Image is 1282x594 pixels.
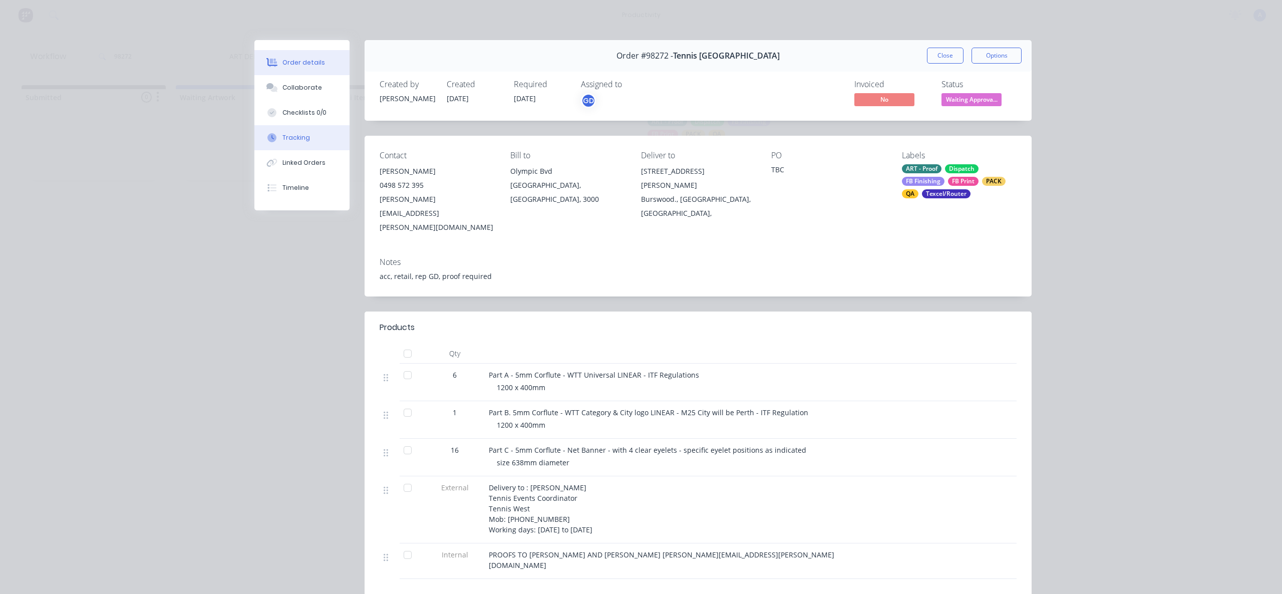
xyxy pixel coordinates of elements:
div: Order details [282,58,325,67]
div: [GEOGRAPHIC_DATA], [GEOGRAPHIC_DATA], 3000 [510,178,625,206]
div: Notes [380,257,1017,267]
button: Order details [254,50,350,75]
button: Options [972,48,1022,64]
div: Status [941,80,1017,89]
div: Products [380,322,415,334]
div: Deliver to [641,151,756,160]
div: [PERSON_NAME]0498 572 395[PERSON_NAME][EMAIL_ADDRESS][PERSON_NAME][DOMAIN_NAME] [380,164,494,234]
span: Delivery to : [PERSON_NAME] Tennis Events Coordinator Tennis West Mob: [PHONE_NUMBER] Working day... [489,483,592,534]
div: Contact [380,151,494,160]
button: Linked Orders [254,150,350,175]
div: Qty [425,344,485,364]
div: Created [447,80,502,89]
div: [PERSON_NAME] [380,93,435,104]
span: [DATE] [447,94,469,103]
div: QA [902,189,918,198]
div: [PERSON_NAME] [380,164,494,178]
div: FB Finishing [902,177,944,186]
div: Dispatch [945,164,979,173]
div: Collaborate [282,83,322,92]
button: GD [581,93,596,108]
button: Collaborate [254,75,350,100]
span: Part A - 5mm Corflute - WTT Universal LINEAR - ITF Regulations [489,370,699,380]
div: Olympic Bvd[GEOGRAPHIC_DATA], [GEOGRAPHIC_DATA], 3000 [510,164,625,206]
button: Checklists 0/0 [254,100,350,125]
button: Close [927,48,964,64]
span: 16 [451,445,459,455]
div: Labels [902,151,1017,160]
span: [DATE] [514,94,536,103]
button: Tracking [254,125,350,150]
span: Tennis [GEOGRAPHIC_DATA] [673,51,780,61]
div: Burswood., [GEOGRAPHIC_DATA], [GEOGRAPHIC_DATA], [641,192,756,220]
div: Tracking [282,133,310,142]
div: Bill to [510,151,625,160]
div: [STREET_ADDRESS][PERSON_NAME] [641,164,756,192]
span: 1 [453,407,457,418]
div: [STREET_ADDRESS][PERSON_NAME]Burswood., [GEOGRAPHIC_DATA], [GEOGRAPHIC_DATA], [641,164,756,220]
span: Order #98272 - [616,51,673,61]
div: [PERSON_NAME][EMAIL_ADDRESS][PERSON_NAME][DOMAIN_NAME] [380,192,494,234]
span: PROOFS TO [PERSON_NAME] AND [PERSON_NAME] [PERSON_NAME][EMAIL_ADDRESS][PERSON_NAME][DOMAIN_NAME] [489,550,834,570]
span: 1200 x 400mm [497,420,545,430]
span: No [854,93,914,106]
div: Olympic Bvd [510,164,625,178]
div: Timeline [282,183,309,192]
span: 1200 x 400mm [497,383,545,392]
span: size 638mm diameter [497,458,569,467]
div: TBC [771,164,886,178]
span: Part C - 5mm Corflute - Net Banner - with 4 clear eyelets - specific eyelet positions as indicated [489,445,806,455]
button: Waiting Approva... [941,93,1002,108]
div: Linked Orders [282,158,326,167]
span: Part B. 5mm Corflute - WTT Category & City logo LINEAR - M25 City will be Perth - ITF Regulation [489,408,808,417]
div: Invoiced [854,80,929,89]
div: Required [514,80,569,89]
button: Timeline [254,175,350,200]
span: External [429,482,481,493]
div: acc, retail, rep GD, proof required [380,271,1017,281]
div: ART - Proof [902,164,941,173]
div: FB Print [948,177,979,186]
div: PO [771,151,886,160]
span: Internal [429,549,481,560]
div: 0498 572 395 [380,178,494,192]
div: PACK [982,177,1006,186]
div: Assigned to [581,80,681,89]
div: Checklists 0/0 [282,108,327,117]
span: Waiting Approva... [941,93,1002,106]
span: 6 [453,370,457,380]
div: Created by [380,80,435,89]
div: Texcel/Router [922,189,971,198]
